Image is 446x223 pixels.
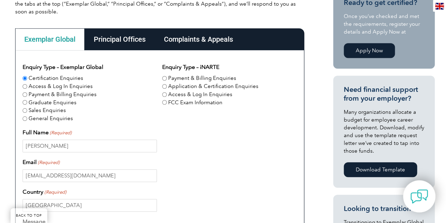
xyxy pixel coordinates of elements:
[29,82,93,90] label: Access & Log In Enquiries
[29,90,97,99] label: Payment & Billing Enquiries
[23,128,72,137] label: Full Name
[168,99,222,107] label: FCC Exam Information
[49,129,72,136] span: (Required)
[29,99,77,107] label: Graduate Enquiries
[344,43,395,58] a: Apply Now
[85,28,155,50] div: Principal Offices
[344,204,424,213] h3: Looking to transition?
[162,63,219,71] legend: Enquiry Type – iNARTE
[15,28,85,50] div: Exemplar Global
[11,208,47,223] a: BACK TO TOP
[168,90,232,99] label: Access & Log In Enquiries
[23,188,66,196] label: Country
[37,159,60,166] span: (Required)
[29,106,66,115] label: Sales Enquiries
[23,158,60,166] label: Email
[168,82,258,90] label: Application & Certification Enquiries
[410,188,428,205] img: contact-chat.png
[344,85,424,103] h3: Need financial support from your employer?
[344,162,417,177] a: Download Template
[435,3,444,10] img: en
[29,74,83,82] label: Certification Enquiries
[44,189,66,196] span: (Required)
[344,108,424,155] p: Many organizations allocate a budget for employee career development. Download, modify and use th...
[23,63,103,71] legend: Enquiry Type – Exemplar Global
[29,115,73,123] label: General Enquiries
[155,28,242,50] div: Complaints & Appeals
[168,74,236,82] label: Payment & Billing Enquiries
[344,12,424,36] p: Once you’ve checked and met the requirements, register your details and Apply Now at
